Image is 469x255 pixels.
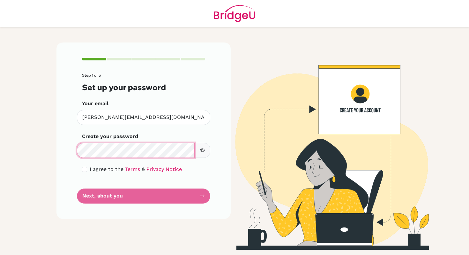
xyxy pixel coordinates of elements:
span: Step 1 of 5 [82,73,101,78]
a: Privacy Notice [146,166,182,172]
h3: Set up your password [82,83,205,92]
span: & [142,166,145,172]
label: Your email [82,100,108,107]
span: I agree to the [90,166,123,172]
a: Terms [125,166,140,172]
label: Create your password [82,133,138,140]
input: Insert your email* [77,110,210,125]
